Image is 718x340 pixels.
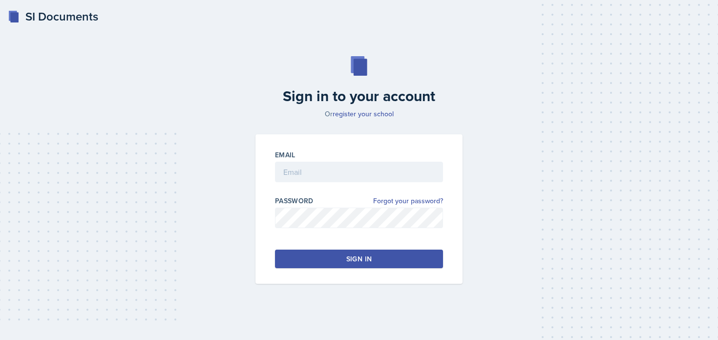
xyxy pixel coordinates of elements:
[275,250,443,268] button: Sign in
[275,196,314,206] label: Password
[275,150,296,160] label: Email
[373,196,443,206] a: Forgot your password?
[250,87,468,105] h2: Sign in to your account
[275,162,443,182] input: Email
[333,109,394,119] a: register your school
[8,8,98,25] a: SI Documents
[250,109,468,119] p: Or
[346,254,372,264] div: Sign in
